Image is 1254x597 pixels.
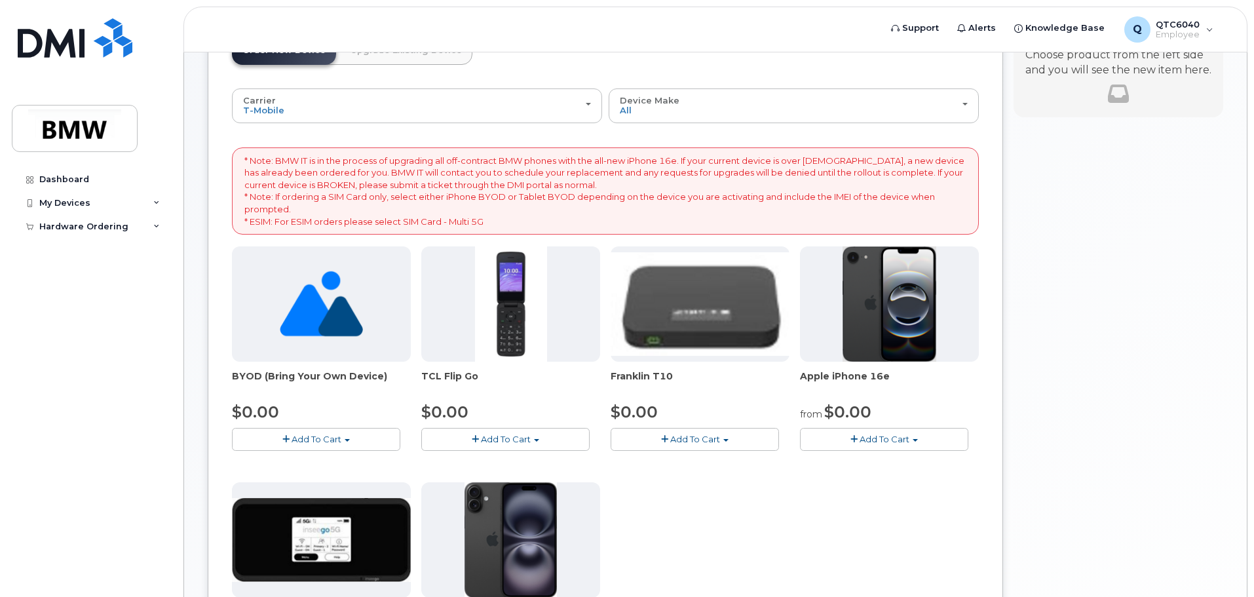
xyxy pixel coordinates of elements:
button: Carrier T-Mobile [232,88,602,123]
span: Add To Cart [481,434,531,444]
span: All [620,105,632,115]
span: Knowledge Base [1025,22,1105,35]
span: QTC6040 [1156,19,1200,29]
p: * Note: BMW IT is in the process of upgrading all off-contract BMW phones with the all-new iPhone... [244,155,966,227]
span: $0.00 [232,402,279,421]
iframe: Messenger Launcher [1197,540,1244,587]
small: from [800,408,822,420]
button: Device Make All [609,88,979,123]
span: Support [902,22,939,35]
span: T-Mobile [243,105,284,115]
img: no_image_found-2caef05468ed5679b831cfe6fc140e25e0c280774317ffc20a367ab7fd17291e.png [280,246,363,362]
a: Knowledge Base [1005,15,1114,41]
span: Employee [1156,29,1200,40]
a: Support [882,15,948,41]
span: $0.00 [421,402,468,421]
img: iphone16e.png [843,246,937,362]
div: TCL Flip Go [421,370,600,396]
span: Carrier [243,95,276,106]
button: Add To Cart [611,428,779,451]
span: $0.00 [611,402,658,421]
span: Alerts [968,22,996,35]
a: Alerts [948,15,1005,41]
img: t10.jpg [611,252,789,356]
img: cut_small_inseego_5G.jpg [232,498,411,582]
span: Device Make [620,95,679,106]
span: Q [1133,22,1142,37]
span: Add To Cart [292,434,341,444]
span: Add To Cart [670,434,720,444]
button: Add To Cart [421,428,590,451]
img: TCL_FLIP_MODE.jpg [475,246,547,362]
p: Choose product from the left side and you will see the new item here. [1025,48,1211,78]
span: $0.00 [824,402,871,421]
div: QTC6040 [1115,16,1223,43]
button: Add To Cart [800,428,968,451]
span: Add To Cart [860,434,909,444]
button: Add To Cart [232,428,400,451]
div: Apple iPhone 16e [800,370,979,396]
div: Franklin T10 [611,370,789,396]
div: BYOD (Bring Your Own Device) [232,370,411,396]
